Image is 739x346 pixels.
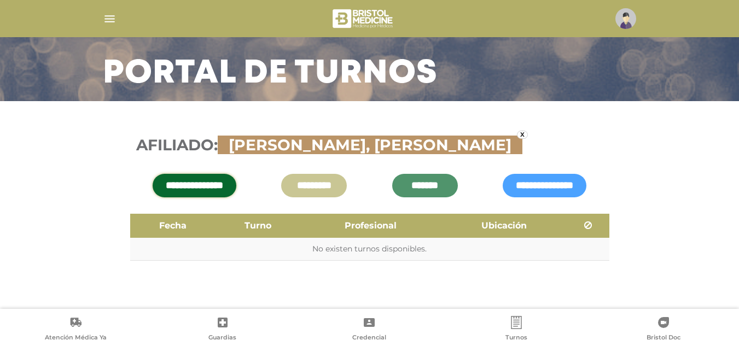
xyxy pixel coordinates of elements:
[615,8,636,29] img: profile-placeholder.svg
[331,5,396,32] img: bristol-medicine-blanco.png
[300,214,441,238] th: Profesional
[103,12,117,26] img: Cober_menu-lines-white.svg
[149,316,296,344] a: Guardias
[130,214,216,238] th: Fecha
[45,333,107,343] span: Atención Médica Ya
[208,333,236,343] span: Guardias
[216,214,300,238] th: Turno
[223,136,517,154] span: [PERSON_NAME], [PERSON_NAME]
[647,333,680,343] span: Bristol Doc
[505,333,527,343] span: Turnos
[130,238,609,261] td: No existen turnos disponibles.
[352,333,386,343] span: Credencial
[296,316,443,344] a: Credencial
[443,316,590,344] a: Turnos
[517,131,528,139] a: x
[590,316,737,344] a: Bristol Doc
[136,136,603,155] h3: Afiliado:
[2,316,149,344] a: Atención Médica Ya
[103,60,438,88] h3: Portal de turnos
[441,214,568,238] th: Ubicación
